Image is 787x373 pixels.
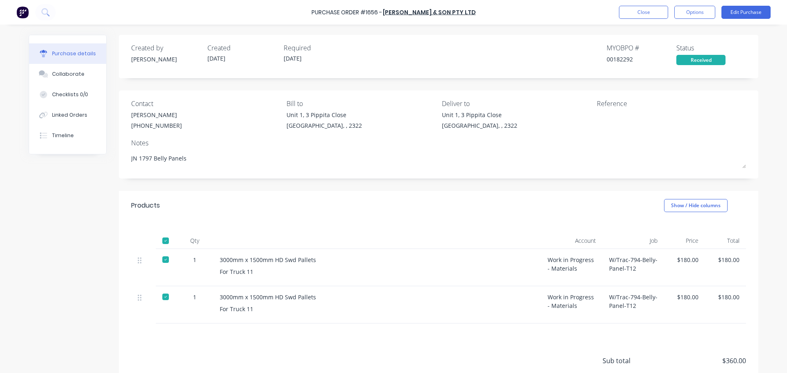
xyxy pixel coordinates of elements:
[541,233,603,249] div: Account
[52,132,74,139] div: Timeline
[131,138,746,148] div: Notes
[183,293,207,301] div: 1
[131,99,280,109] div: Contact
[284,43,353,53] div: Required
[220,255,535,264] div: 3000mm x 1500mm HD Swd Pallets
[131,121,182,130] div: [PHONE_NUMBER]
[176,233,213,249] div: Qty
[131,43,201,53] div: Created by
[671,293,698,301] div: $180.00
[16,6,29,18] img: Factory
[131,55,201,63] div: [PERSON_NAME]
[183,255,207,264] div: 1
[29,125,106,146] button: Timeline
[607,43,676,53] div: MYOB PO #
[619,6,668,19] button: Close
[52,111,87,119] div: Linked Orders
[671,255,698,264] div: $180.00
[52,91,88,98] div: Checklists 0/0
[29,43,106,64] button: Purchase details
[52,70,84,78] div: Collaborate
[721,6,771,19] button: Edit Purchase
[674,6,715,19] button: Options
[541,286,603,323] div: Work in Progress - Materials
[29,64,106,84] button: Collaborate
[664,233,705,249] div: Price
[705,233,746,249] div: Total
[597,99,746,109] div: Reference
[712,255,739,264] div: $180.00
[603,233,664,249] div: Job
[676,43,746,53] div: Status
[220,267,535,276] div: For Truck 11
[287,99,436,109] div: Bill to
[383,8,476,16] a: [PERSON_NAME] & Son Pty Ltd
[52,50,96,57] div: Purchase details
[603,249,664,286] div: W/Trac-794-Belly-Panel-T12
[29,84,106,105] button: Checklists 0/0
[287,121,362,130] div: [GEOGRAPHIC_DATA], , 2322
[676,55,726,65] div: Received
[287,111,362,119] div: Unit 1, 3 Pippita Close
[603,356,664,366] span: Sub total
[220,293,535,301] div: 3000mm x 1500mm HD Swd Pallets
[442,121,517,130] div: [GEOGRAPHIC_DATA], , 2322
[603,286,664,323] div: W/Trac-794-Belly-Panel-T12
[131,201,160,210] div: Products
[664,356,746,366] span: $360.00
[442,99,591,109] div: Deliver to
[712,293,739,301] div: $180.00
[312,8,382,17] div: Purchase Order #1656 -
[607,55,676,63] div: 00182292
[131,111,182,119] div: [PERSON_NAME]
[664,199,728,212] button: Show / Hide columns
[207,43,277,53] div: Created
[29,105,106,125] button: Linked Orders
[131,150,746,168] textarea: JN 1797 Belly Panels
[442,111,517,119] div: Unit 1, 3 Pippita Close
[541,249,603,286] div: Work in Progress - Materials
[220,305,535,313] div: For Truck 11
